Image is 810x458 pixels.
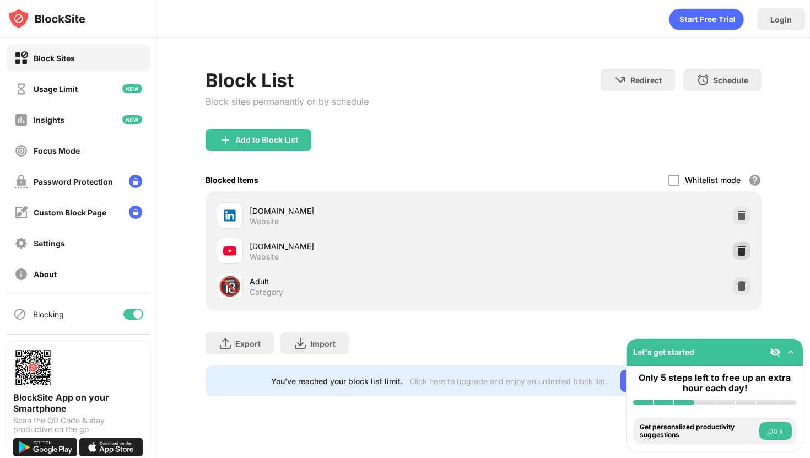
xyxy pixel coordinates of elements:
[409,376,607,386] div: Click here to upgrade and enjoy an unlimited block list.
[271,376,403,386] div: You’ve reached your block list limit.
[620,370,696,392] div: Go Unlimited
[770,347,781,358] img: eye-not-visible.svg
[34,177,113,186] div: Password Protection
[235,339,261,348] div: Export
[640,423,757,439] div: Get personalized productivity suggestions
[206,69,369,91] div: Block List
[14,175,28,188] img: password-protection-off.svg
[250,252,279,262] div: Website
[14,267,28,281] img: about-off.svg
[13,348,53,387] img: options-page-qr-code.png
[14,206,28,219] img: customize-block-page-off.svg
[250,287,283,297] div: Category
[713,76,748,85] div: Schedule
[785,347,796,358] img: omni-setup-toggle.svg
[630,76,662,85] div: Redirect
[13,438,77,456] img: get-it-on-google-play.svg
[14,51,28,65] img: block-on.svg
[122,115,142,124] img: new-icon.svg
[250,276,483,287] div: Adult
[250,205,483,217] div: [DOMAIN_NAME]
[129,206,142,219] img: lock-menu.svg
[250,240,483,252] div: [DOMAIN_NAME]
[759,422,792,440] button: Do it
[34,208,106,217] div: Custom Block Page
[310,339,336,348] div: Import
[13,392,143,414] div: BlockSite App on your Smartphone
[14,82,28,96] img: time-usage-off.svg
[14,113,28,127] img: insights-off.svg
[206,96,369,107] div: Block sites permanently or by schedule
[13,308,26,321] img: blocking-icon.svg
[250,217,279,227] div: Website
[34,84,78,94] div: Usage Limit
[33,310,64,319] div: Blocking
[685,175,741,185] div: Whitelist mode
[633,347,694,357] div: Let's get started
[14,236,28,250] img: settings-off.svg
[13,416,143,434] div: Scan the QR Code & stay productive on the go
[34,53,75,63] div: Block Sites
[669,8,744,30] div: animation
[633,373,796,394] div: Only 5 steps left to free up an extra hour each day!
[34,239,65,248] div: Settings
[223,209,236,222] img: favicons
[129,175,142,188] img: lock-menu.svg
[770,15,792,24] div: Login
[206,175,258,185] div: Blocked Items
[14,144,28,158] img: focus-off.svg
[34,115,64,125] div: Insights
[218,275,241,298] div: 🔞
[223,244,236,257] img: favicons
[8,8,85,30] img: logo-blocksite.svg
[34,146,80,155] div: Focus Mode
[34,270,57,279] div: About
[122,84,142,93] img: new-icon.svg
[79,438,143,456] img: download-on-the-app-store.svg
[235,136,298,144] div: Add to Block List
